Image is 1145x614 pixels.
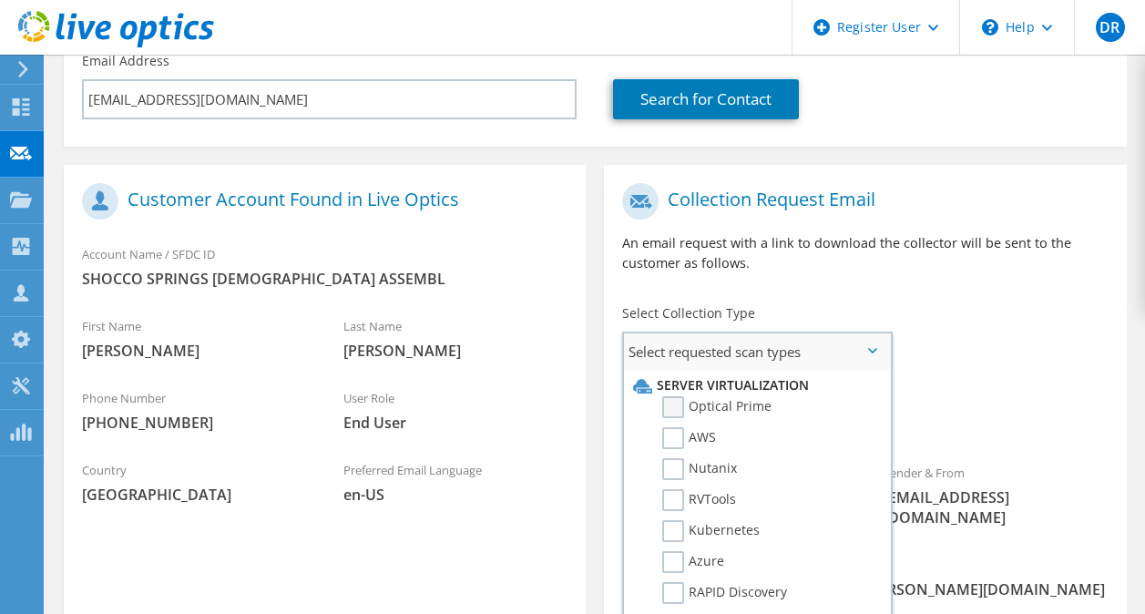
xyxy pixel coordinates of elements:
[865,454,1127,537] div: Sender & From
[622,183,1099,220] h1: Collection Request Email
[662,520,760,542] label: Kubernetes
[82,413,307,433] span: [PHONE_NUMBER]
[662,551,724,573] label: Azure
[64,379,325,442] div: Phone Number
[325,379,587,442] div: User Role
[624,333,890,370] span: Select requested scan types
[662,489,736,511] label: RVTools
[662,396,772,418] label: Optical Prime
[604,377,1126,445] div: Requested Collections
[662,427,716,449] label: AWS
[662,458,737,480] label: Nutanix
[64,451,325,514] div: Country
[343,341,568,361] span: [PERSON_NAME]
[884,487,1109,527] span: [EMAIL_ADDRESS][DOMAIN_NAME]
[64,307,325,370] div: First Name
[82,183,558,220] h1: Customer Account Found in Live Optics
[604,454,865,537] div: To
[629,374,881,396] li: Server Virtualization
[1096,13,1125,42] span: DR
[64,235,586,298] div: Account Name / SFDC ID
[622,304,755,322] label: Select Collection Type
[82,341,307,361] span: [PERSON_NAME]
[662,582,787,604] label: RAPID Discovery
[325,451,587,514] div: Preferred Email Language
[82,485,307,505] span: [GEOGRAPHIC_DATA]
[622,233,1108,273] p: An email request with a link to download the collector will be sent to the customer as follows.
[325,307,587,370] div: Last Name
[604,546,1126,609] div: CC & Reply To
[82,52,169,70] label: Email Address
[613,79,799,119] a: Search for Contact
[343,413,568,433] span: End User
[82,269,567,289] span: SHOCCO SPRINGS [DEMOGRAPHIC_DATA] ASSEMBL
[343,485,568,505] span: en-US
[982,19,998,36] svg: \n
